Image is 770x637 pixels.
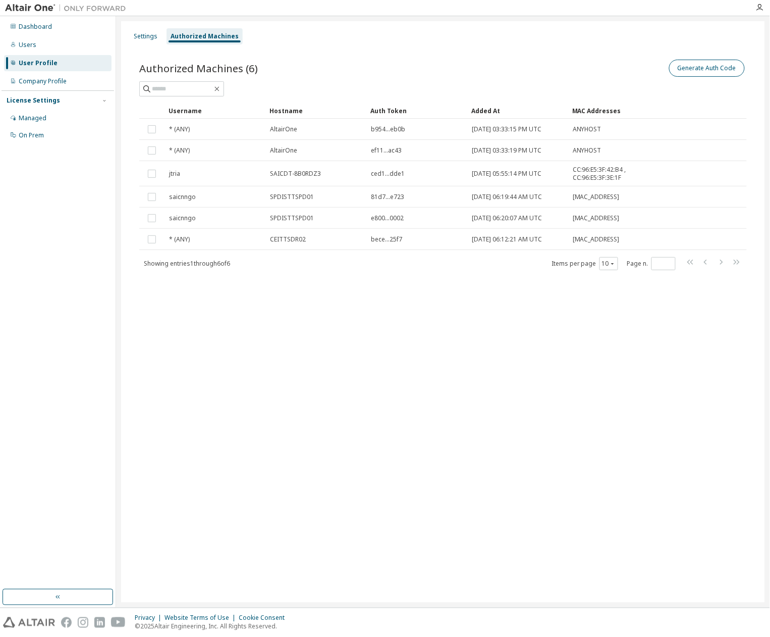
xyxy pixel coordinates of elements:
span: SAICDT-8B0RDZ3 [270,170,321,178]
img: Altair One [5,3,131,13]
span: [DATE] 03:33:15 PM UTC [472,125,541,133]
span: jtria [169,170,180,178]
div: Hostname [269,103,362,119]
span: * (ANY) [169,235,190,243]
span: [MAC_ADDRESS] [573,193,620,201]
div: User Profile [19,59,58,67]
span: [DATE] 05:55:14 PM UTC [472,170,541,178]
span: CEITTSDR02 [270,235,306,243]
span: SPDISTTSPD01 [270,193,314,201]
span: e800...0002 [371,214,404,222]
span: SPDISTTSPD01 [270,214,314,222]
div: Auth Token [370,103,463,119]
span: ANYHOST [573,146,601,155]
button: Generate Auth Code [669,60,745,77]
div: Managed [19,114,46,122]
span: Showing entries 1 through 6 of 6 [144,259,230,268]
div: Settings [134,32,157,40]
img: altair_logo.svg [3,617,55,628]
span: CC:96:E5:3F:42:B4 , CC:96:E5:3F:3E:1F [573,166,644,182]
p: © 2025 Altair Engineering, Inc. All Rights Reserved. [135,622,291,631]
img: instagram.svg [78,617,88,628]
span: [MAC_ADDRESS] [573,214,620,222]
span: [DATE] 06:19:44 AM UTC [472,193,542,201]
div: Authorized Machines [171,32,239,40]
div: Added At [471,103,564,119]
span: Authorized Machines (6) [139,61,258,75]
span: AltairOne [270,146,297,155]
div: On Prem [19,131,44,139]
span: saicnngo [169,193,196,201]
img: facebook.svg [61,617,72,628]
span: [MAC_ADDRESS] [573,235,620,243]
div: MAC Addresses [572,103,644,119]
span: ANYHOST [573,125,601,133]
span: bece...25f7 [371,235,402,243]
span: Items per page [552,257,618,270]
button: 10 [602,260,616,268]
span: [DATE] 06:20:07 AM UTC [472,214,542,222]
span: [DATE] 03:33:19 PM UTC [472,146,541,155]
span: ef11...ac43 [371,146,402,155]
img: linkedin.svg [94,617,105,628]
span: Page n. [627,257,676,270]
span: [DATE] 06:12:21 AM UTC [472,235,542,243]
span: ced1...dde1 [371,170,405,178]
span: b954...eb0b [371,125,405,133]
span: 81d7...e723 [371,193,404,201]
div: Username [169,103,261,119]
div: License Settings [7,96,60,105]
div: Cookie Consent [239,614,291,622]
img: youtube.svg [111,617,126,628]
div: Dashboard [19,23,52,31]
div: Website Terms of Use [164,614,239,622]
span: * (ANY) [169,125,190,133]
div: Privacy [135,614,164,622]
div: Users [19,41,36,49]
div: Company Profile [19,77,67,85]
span: * (ANY) [169,146,190,155]
span: AltairOne [270,125,297,133]
span: saicnngo [169,214,196,222]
